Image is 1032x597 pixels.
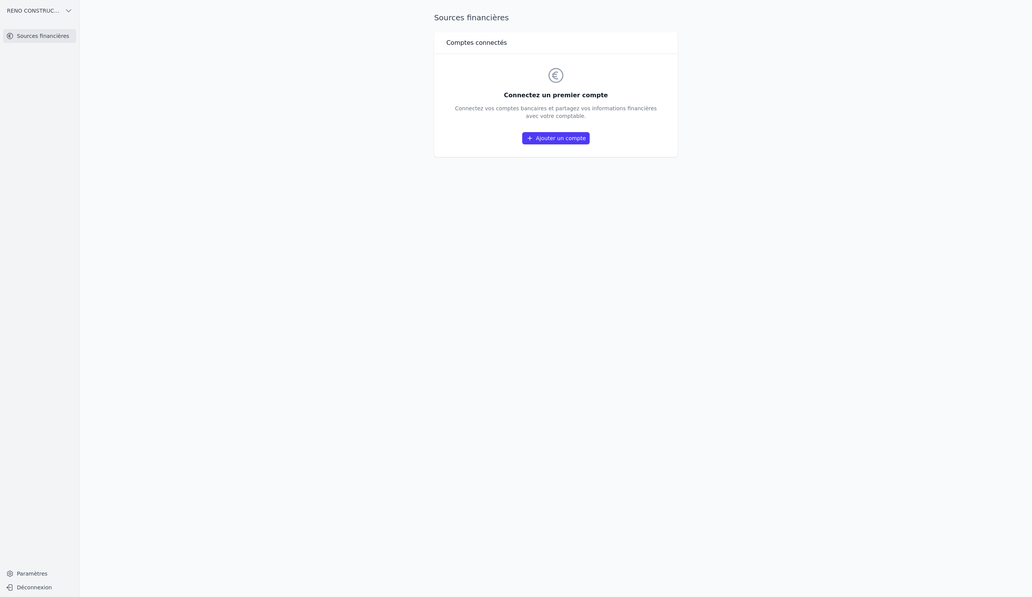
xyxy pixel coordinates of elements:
[455,105,657,120] p: Connectez vos comptes bancaires et partagez vos informations financières avec votre comptable.
[3,29,76,43] a: Sources financières
[446,38,507,47] h3: Comptes connectés
[7,7,62,15] span: RENO CONSTRUCT SOLUTIONS SRL
[3,581,76,594] button: Déconnexion
[3,568,76,580] a: Paramètres
[434,12,509,23] h1: Sources financières
[3,5,76,17] button: RENO CONSTRUCT SOLUTIONS SRL
[522,132,590,144] a: Ajouter un compte
[455,91,657,100] h3: Connectez un premier compte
